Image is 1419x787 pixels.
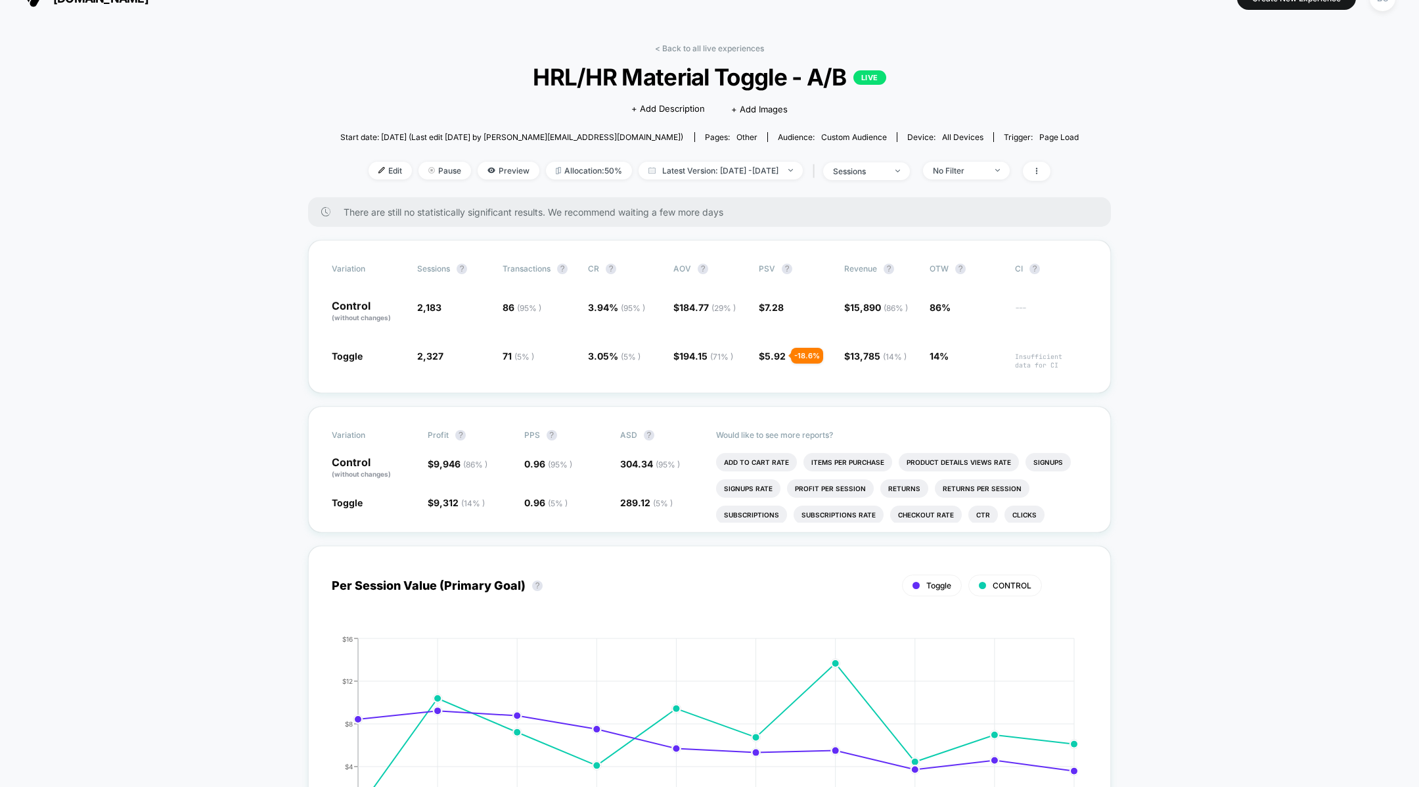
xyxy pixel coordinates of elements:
li: Subscriptions [716,506,787,524]
span: There are still no statistically significant results. We recommend waiting a few more days [344,206,1085,218]
img: calendar [648,167,656,174]
span: 86% [930,302,951,313]
p: LIVE [853,70,886,85]
span: HRL/HR Material Toggle - A/B [377,63,1042,91]
span: --- [1015,304,1087,323]
span: 9,312 [434,497,485,508]
span: $ [759,350,786,362]
span: Revenue [844,264,877,274]
span: $ [844,350,907,362]
span: 304.34 [620,458,680,469]
button: ? [698,264,708,274]
span: ( 14 % ) [883,352,907,362]
span: 71 [503,350,534,362]
span: ( 86 % ) [463,460,487,469]
span: CONTROL [993,581,1031,590]
tspan: $16 [342,634,353,642]
li: Clicks [1004,506,1045,524]
div: Pages: [705,132,757,142]
span: 3.05 % [588,350,641,362]
span: ( 5 % ) [653,498,673,508]
tspan: $8 [345,719,353,727]
div: - 18.6 % [791,348,823,364]
span: (without changes) [332,470,391,478]
span: 14% [930,350,949,362]
span: Insufficient data for CI [1015,352,1087,370]
button: ? [606,264,616,274]
span: $ [673,302,736,313]
span: Toggle [926,581,951,590]
span: PPS [524,430,540,440]
span: $ [428,497,485,508]
span: CR [588,264,599,274]
div: sessions [833,166,886,176]
button: ? [557,264,568,274]
span: Latest Version: [DATE] - [DATE] [639,162,803,179]
span: Sessions [417,264,450,274]
span: CI [1015,264,1087,274]
li: Signups Rate [716,479,780,498]
li: Profit Per Session [787,479,874,498]
span: Page Load [1039,132,1079,142]
span: ( 5 % ) [514,352,534,362]
button: ? [644,430,654,441]
span: ( 86 % ) [884,303,908,313]
span: OTW [930,264,1002,274]
tspan: $12 [342,677,353,684]
span: ASD [620,430,637,440]
button: ? [457,264,467,274]
span: 2,327 [417,350,443,362]
span: 9,946 [434,458,487,469]
span: 289.12 [620,497,673,508]
img: end [428,167,435,174]
span: Transactions [503,264,551,274]
li: Signups [1025,453,1071,471]
li: Returns Per Session [935,479,1029,498]
button: ? [455,430,466,441]
span: Profit [428,430,449,440]
span: ( 95 % ) [548,460,572,469]
li: Returns [880,479,928,498]
span: 0.96 [524,458,572,469]
div: No Filter [933,166,985,176]
span: 2,183 [417,302,441,313]
span: ( 5 % ) [621,352,641,362]
span: all devices [942,132,983,142]
div: Trigger: [1004,132,1079,142]
span: 184.77 [679,302,736,313]
span: PSV [759,264,775,274]
p: Control [332,300,404,323]
span: ( 95 % ) [517,303,541,313]
span: Toggle [332,350,363,362]
span: Variation [332,264,404,274]
button: ? [884,264,894,274]
li: Add To Cart Rate [716,453,797,471]
span: ( 71 % ) [710,352,733,362]
span: Pause [418,162,471,179]
span: 13,785 [850,350,907,362]
div: Audience: [778,132,887,142]
li: Ctr [968,506,998,524]
button: ? [955,264,966,274]
span: Variation [332,430,404,441]
a: < Back to all live experiences [655,43,764,53]
span: + Add Images [731,104,788,114]
tspan: $4 [345,762,353,770]
img: end [995,169,1000,172]
p: Control [332,457,415,479]
span: other [736,132,757,142]
span: 3.94 % [588,302,645,313]
li: Product Details Views Rate [899,453,1019,471]
span: 15,890 [850,302,908,313]
span: (without changes) [332,314,391,322]
span: + Add Description [631,103,705,116]
span: Allocation: 50% [546,162,632,179]
span: 86 [503,302,541,313]
span: ( 5 % ) [548,498,568,508]
span: Preview [478,162,539,179]
span: Custom Audience [821,132,887,142]
span: 7.28 [765,302,784,313]
span: $ [428,458,487,469]
span: Start date: [DATE] (Last edit [DATE] by [PERSON_NAME][EMAIL_ADDRESS][DOMAIN_NAME]) [340,132,683,142]
img: rebalance [556,167,561,174]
